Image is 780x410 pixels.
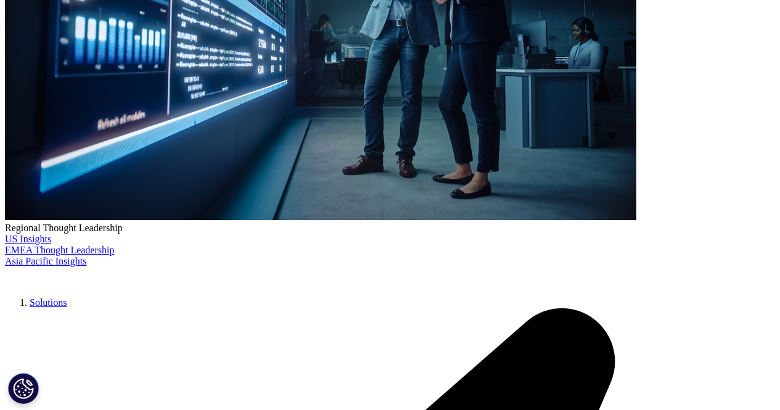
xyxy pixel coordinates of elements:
[5,245,114,255] a: EMEA Thought Leadership
[5,234,51,244] a: US Insights
[5,267,104,285] img: IQVIA Healthcare Information Technology and Pharma Clinical Research Company
[5,256,86,266] a: Asia Pacific Insights
[30,297,67,308] a: Solutions
[8,373,39,404] button: Cookies Settings
[5,223,775,234] div: Regional Thought Leadership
